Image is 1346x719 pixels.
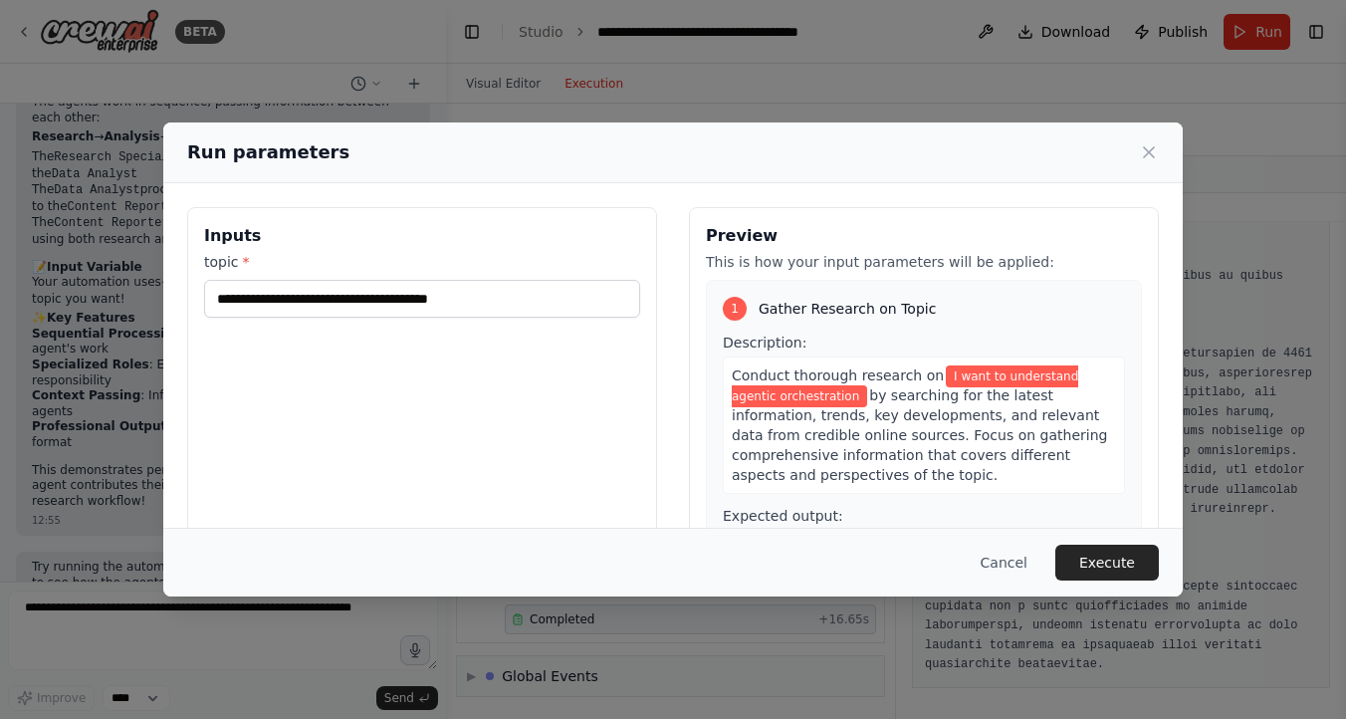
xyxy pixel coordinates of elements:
[732,367,944,383] span: Conduct thorough research on
[723,335,806,351] span: Description:
[723,297,747,321] div: 1
[732,387,1107,483] span: by searching for the latest information, trends, key developments, and relevant data from credibl...
[706,252,1142,272] p: This is how your input parameters will be applied:
[706,224,1142,248] h3: Preview
[1055,545,1159,581] button: Execute
[723,508,843,524] span: Expected output:
[204,224,640,248] h3: Inputs
[187,138,349,166] h2: Run parameters
[965,545,1043,581] button: Cancel
[759,299,936,319] span: Gather Research on Topic
[732,365,1078,407] span: Variable: topic
[204,252,640,272] label: topic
